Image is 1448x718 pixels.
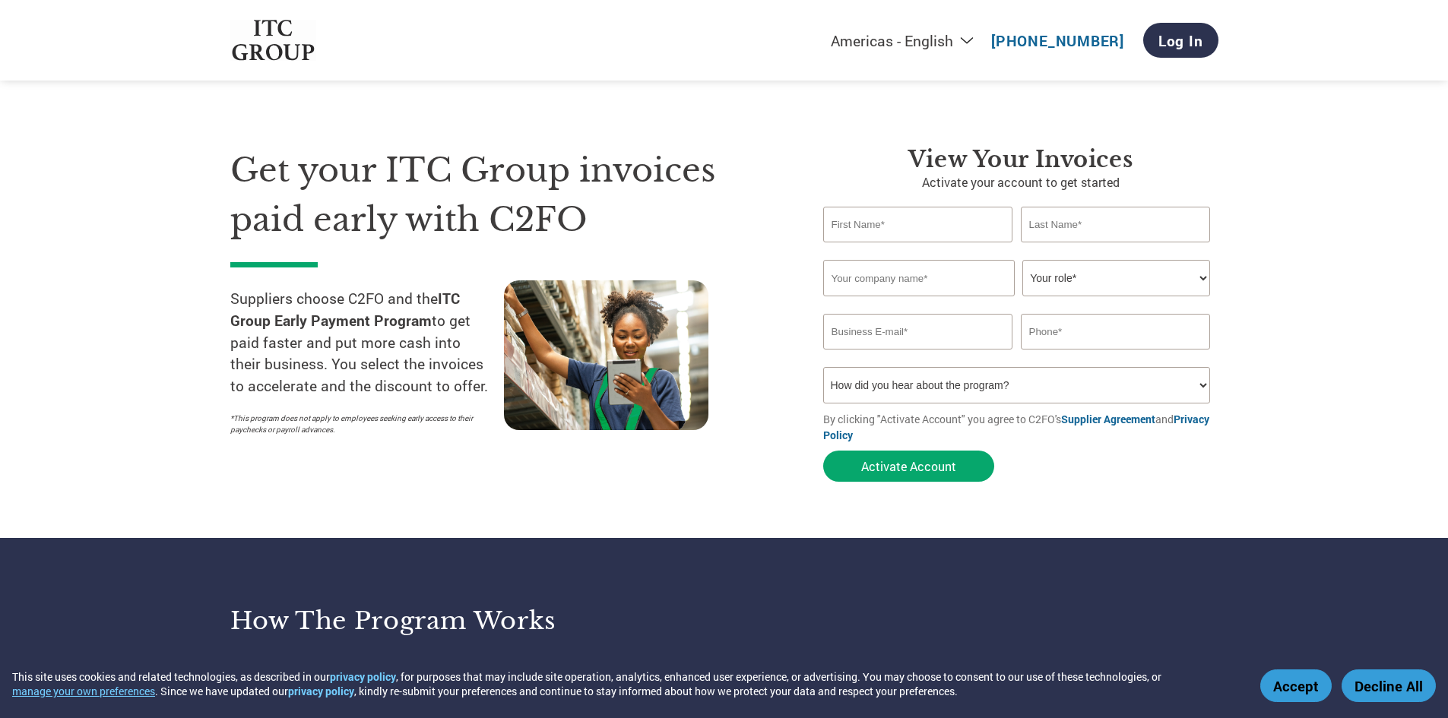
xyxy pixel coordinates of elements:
input: Phone* [1021,314,1211,350]
input: First Name* [823,207,1013,242]
a: Log In [1143,23,1218,58]
div: Invalid first name or first name is too long [823,244,1013,254]
button: Activate Account [823,451,994,482]
p: Activate your account to get started [823,173,1218,191]
img: ITC Group [230,20,317,62]
a: Supplier Agreement [1061,412,1155,426]
div: Inavlid Email Address [823,351,1013,361]
h3: View Your Invoices [823,146,1218,173]
a: privacy policy [330,669,396,684]
img: supply chain worker [504,280,708,430]
button: Accept [1260,669,1332,702]
div: Invalid last name or last name is too long [1021,244,1211,254]
button: Decline All [1342,669,1436,702]
p: By clicking "Activate Account" you agree to C2FO's and [823,411,1218,443]
a: [PHONE_NUMBER] [991,31,1124,50]
h1: Get your ITC Group invoices paid early with C2FO [230,146,778,244]
p: Suppliers choose C2FO and the to get paid faster and put more cash into their business. You selec... [230,288,504,397]
button: manage your own preferences [12,684,155,698]
input: Last Name* [1021,207,1211,242]
input: Your company name* [823,260,1015,296]
a: privacy policy [288,684,354,698]
a: Privacy Policy [823,412,1209,442]
div: Invalid company name or company name is too long [823,298,1211,308]
input: Invalid Email format [823,314,1013,350]
p: *This program does not apply to employees seeking early access to their paychecks or payroll adva... [230,413,489,435]
h3: How the program works [230,606,705,636]
select: Title/Role [1022,260,1210,296]
div: Inavlid Phone Number [1021,351,1211,361]
strong: ITC Group Early Payment Program [230,289,460,330]
div: This site uses cookies and related technologies, as described in our , for purposes that may incl... [12,669,1238,698]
